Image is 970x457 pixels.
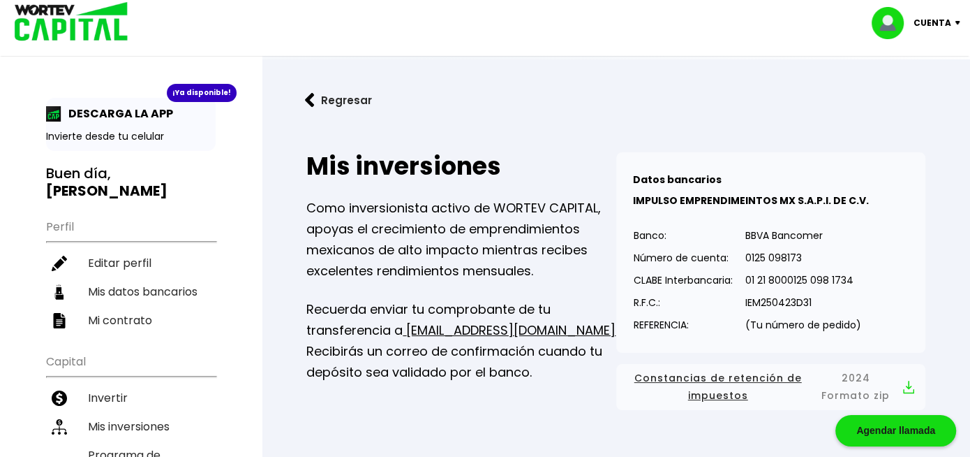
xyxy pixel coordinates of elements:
a: [EMAIL_ADDRESS][DOMAIN_NAME] [403,321,615,339]
a: Mi contrato [46,306,216,335]
img: datos-icon.10cf9172.svg [52,284,67,300]
p: DESCARGA LA APP [61,105,173,122]
img: app-icon [46,106,61,122]
h2: Mis inversiones [306,152,615,180]
p: Como inversionista activo de WORTEV CAPITAL, apoyas el crecimiento de emprendimientos mexicanos d... [306,198,615,282]
p: IEM250423D31 [745,292,861,313]
a: Mis datos bancarios [46,277,216,306]
div: ¡Ya disponible! [167,84,237,102]
img: inversiones-icon.6695dc30.svg [52,419,67,435]
img: editar-icon.952d3147.svg [52,256,67,271]
p: Número de cuenta: [634,247,733,268]
p: 0125 098173 [745,247,861,268]
a: Mis inversiones [46,412,216,441]
p: Cuenta [913,13,951,34]
div: Agendar llamada [835,415,956,447]
p: REFERENCIA: [634,314,733,335]
p: (Tu número de pedido) [745,314,861,335]
a: Editar perfil [46,249,216,277]
b: [PERSON_NAME] [46,181,167,201]
img: flecha izquierda [305,93,315,108]
button: Regresar [284,82,393,119]
p: CLABE Interbancaria: [634,270,733,291]
span: Constancias de retención de impuestos [627,370,809,405]
h3: Buen día, [46,165,216,200]
a: flecha izquierdaRegresar [284,82,948,119]
p: Banco: [634,225,733,246]
b: IMPULSO EMPRENDIMEINTOS MX S.A.P.I. DE C.V. [633,194,869,208]
p: 01 21 8000125 098 1734 [745,270,861,291]
p: BBVA Bancomer [745,225,861,246]
a: Invertir [46,384,216,412]
p: Recuerda enviar tu comprobante de tu transferencia a Recibirás un correo de confirmación cuando t... [306,299,615,383]
img: icon-down [951,21,970,25]
p: Invierte desde tu celular [46,129,216,144]
button: Constancias de retención de impuestos2024 Formato zip [627,370,914,405]
img: invertir-icon.b3b967d7.svg [52,391,67,406]
img: profile-image [872,7,913,39]
p: R.F.C.: [634,292,733,313]
img: contrato-icon.f2db500c.svg [52,313,67,328]
b: Datos bancarios [633,173,722,187]
ul: Perfil [46,211,216,335]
